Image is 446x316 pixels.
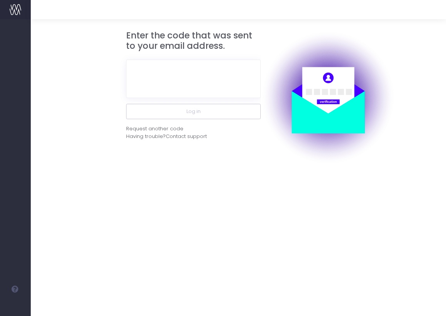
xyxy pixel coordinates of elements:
img: auth.png [261,30,395,165]
h3: Enter the code that was sent to your email address. [126,30,261,52]
div: Request another code [126,125,183,133]
div: Having trouble? [126,133,261,140]
span: Contact support [166,133,207,140]
img: images/default_profile_image.png [10,301,21,312]
button: Log in [126,104,261,119]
